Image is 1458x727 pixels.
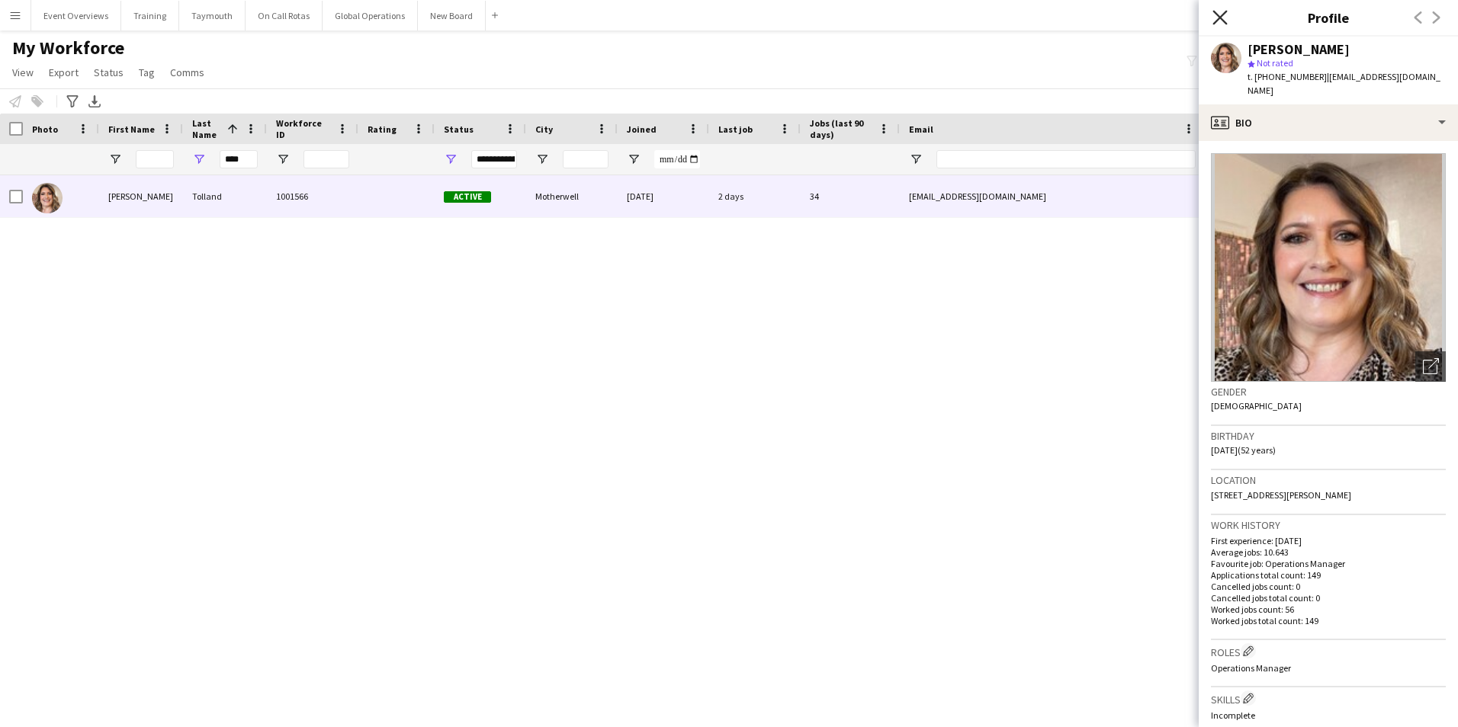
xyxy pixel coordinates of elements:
a: Comms [164,62,210,82]
button: Open Filter Menu [108,152,122,166]
span: Not rated [1257,57,1293,69]
button: Open Filter Menu [276,152,290,166]
button: Open Filter Menu [909,152,923,166]
img: Jackie Tolland [32,183,63,213]
p: Cancelled jobs total count: 0 [1211,592,1446,604]
div: [PERSON_NAME] [1248,43,1350,56]
input: Workforce ID Filter Input [303,150,349,168]
input: City Filter Input [563,150,609,168]
p: Worked jobs total count: 149 [1211,615,1446,626]
span: First Name [108,123,155,135]
span: Active [444,191,491,203]
input: First Name Filter Input [136,150,174,168]
span: t. [PHONE_NUMBER] [1248,71,1327,82]
span: Comms [170,66,204,79]
p: Worked jobs count: 56 [1211,604,1446,615]
span: [DATE] (52 years) [1211,444,1276,456]
span: [DEMOGRAPHIC_DATA] [1211,400,1302,412]
span: View [12,66,34,79]
div: [EMAIL_ADDRESS][DOMAIN_NAME] [900,175,1205,217]
span: Email [909,123,933,135]
span: Workforce ID [276,117,331,140]
button: Open Filter Menu [444,152,458,166]
input: Email Filter Input [936,150,1196,168]
div: [DATE] [618,175,709,217]
span: Last Name [192,117,221,140]
div: Tolland [183,175,267,217]
input: Last Name Filter Input [220,150,258,168]
p: Average jobs: 10.643 [1211,546,1446,558]
div: 34 [801,175,900,217]
button: Training [121,1,179,30]
span: Joined [627,123,657,135]
div: 2 days [709,175,801,217]
span: Photo [32,123,58,135]
span: Operations Manager [1211,662,1291,674]
p: First experience: [DATE] [1211,535,1446,546]
span: Last job [718,123,753,135]
button: On Call Rotas [246,1,323,30]
button: Open Filter Menu [192,152,206,166]
span: Status [94,66,124,79]
h3: Location [1211,473,1446,487]
span: My Workforce [12,37,124,59]
a: Tag [133,62,161,82]
h3: Birthday [1211,429,1446,443]
button: Open Filter Menu [535,152,549,166]
button: Event Overviews [31,1,121,30]
span: City [535,123,553,135]
p: Favourite job: Operations Manager [1211,558,1446,569]
div: 1001566 [267,175,358,217]
div: Bio [1199,104,1458,141]
app-action-btn: Export XLSX [85,92,104,110]
a: View [6,62,40,82]
span: Tag [139,66,155,79]
h3: Work history [1211,518,1446,532]
div: Motherwell [526,175,618,217]
span: Rating [368,123,397,135]
h3: Skills [1211,690,1446,706]
p: Incomplete [1211,709,1446,721]
span: Status [444,123,474,135]
a: Export [43,62,85,82]
span: [STREET_ADDRESS][PERSON_NAME] [1211,489,1351,501]
p: Applications total count: 149 [1211,569,1446,581]
div: [PERSON_NAME] [99,175,183,217]
input: Joined Filter Input [654,150,700,168]
h3: Gender [1211,385,1446,399]
button: New Board [418,1,486,30]
div: Open photos pop-in [1415,351,1446,382]
h3: Profile [1199,8,1458,27]
span: Jobs (last 90 days) [810,117,872,140]
span: | [EMAIL_ADDRESS][DOMAIN_NAME] [1248,71,1440,96]
img: Crew avatar or photo [1211,153,1446,382]
h3: Roles [1211,643,1446,659]
button: Open Filter Menu [627,152,641,166]
p: Cancelled jobs count: 0 [1211,581,1446,592]
button: Global Operations [323,1,418,30]
a: Status [88,62,130,82]
span: Export [49,66,79,79]
button: Taymouth [179,1,246,30]
app-action-btn: Advanced filters [63,92,82,110]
